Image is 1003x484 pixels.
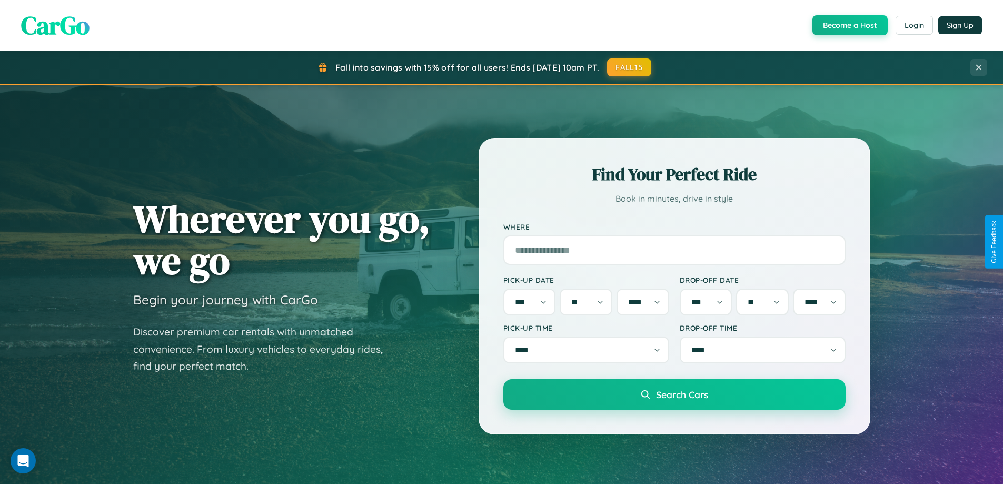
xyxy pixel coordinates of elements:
p: Book in minutes, drive in style [503,191,846,206]
button: Search Cars [503,379,846,410]
span: CarGo [21,8,90,43]
h2: Find Your Perfect Ride [503,163,846,186]
label: Drop-off Date [680,275,846,284]
div: Give Feedback [990,221,998,263]
label: Where [503,222,846,231]
p: Discover premium car rentals with unmatched convenience. From luxury vehicles to everyday rides, ... [133,323,396,375]
h1: Wherever you go, we go [133,198,430,281]
button: Become a Host [812,15,888,35]
button: Login [896,16,933,35]
div: Open Intercom Messenger [11,448,36,473]
label: Pick-up Time [503,323,669,332]
button: Sign Up [938,16,982,34]
label: Pick-up Date [503,275,669,284]
span: Search Cars [656,389,708,400]
span: Fall into savings with 15% off for all users! Ends [DATE] 10am PT. [335,62,599,73]
button: FALL15 [607,58,651,76]
label: Drop-off Time [680,323,846,332]
h3: Begin your journey with CarGo [133,292,318,308]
